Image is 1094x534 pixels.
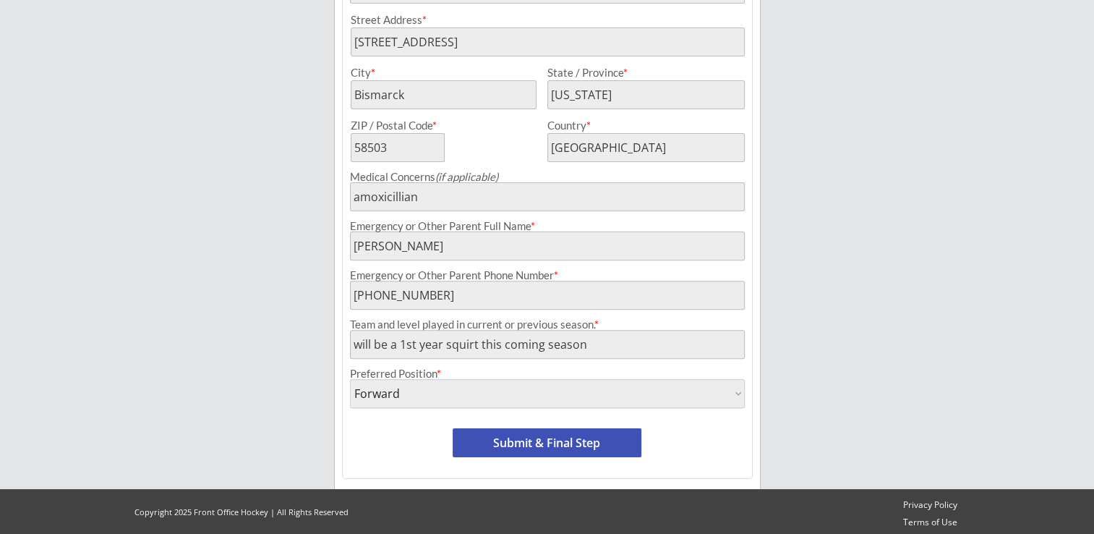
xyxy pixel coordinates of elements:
input: Allergies, injuries, etc. [350,182,745,211]
div: Preferred Position [350,368,745,379]
div: Emergency or Other Parent Full Name [350,221,745,232]
div: Team and level played in current or previous season. [350,319,745,330]
div: Country [547,120,727,131]
div: Emergency or Other Parent Phone Number [350,270,745,281]
a: Terms of Use [897,517,964,529]
button: Submit & Final Step [453,428,641,457]
em: (if applicable) [435,170,498,183]
div: Copyright 2025 Front Office Hockey | All Rights Reserved [121,507,362,517]
div: City [351,67,534,78]
div: Street Address [351,14,745,25]
div: ZIP / Postal Code [351,120,534,131]
div: State / Province [547,67,727,78]
div: Medical Concerns [350,171,745,182]
a: Privacy Policy [897,499,964,512]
